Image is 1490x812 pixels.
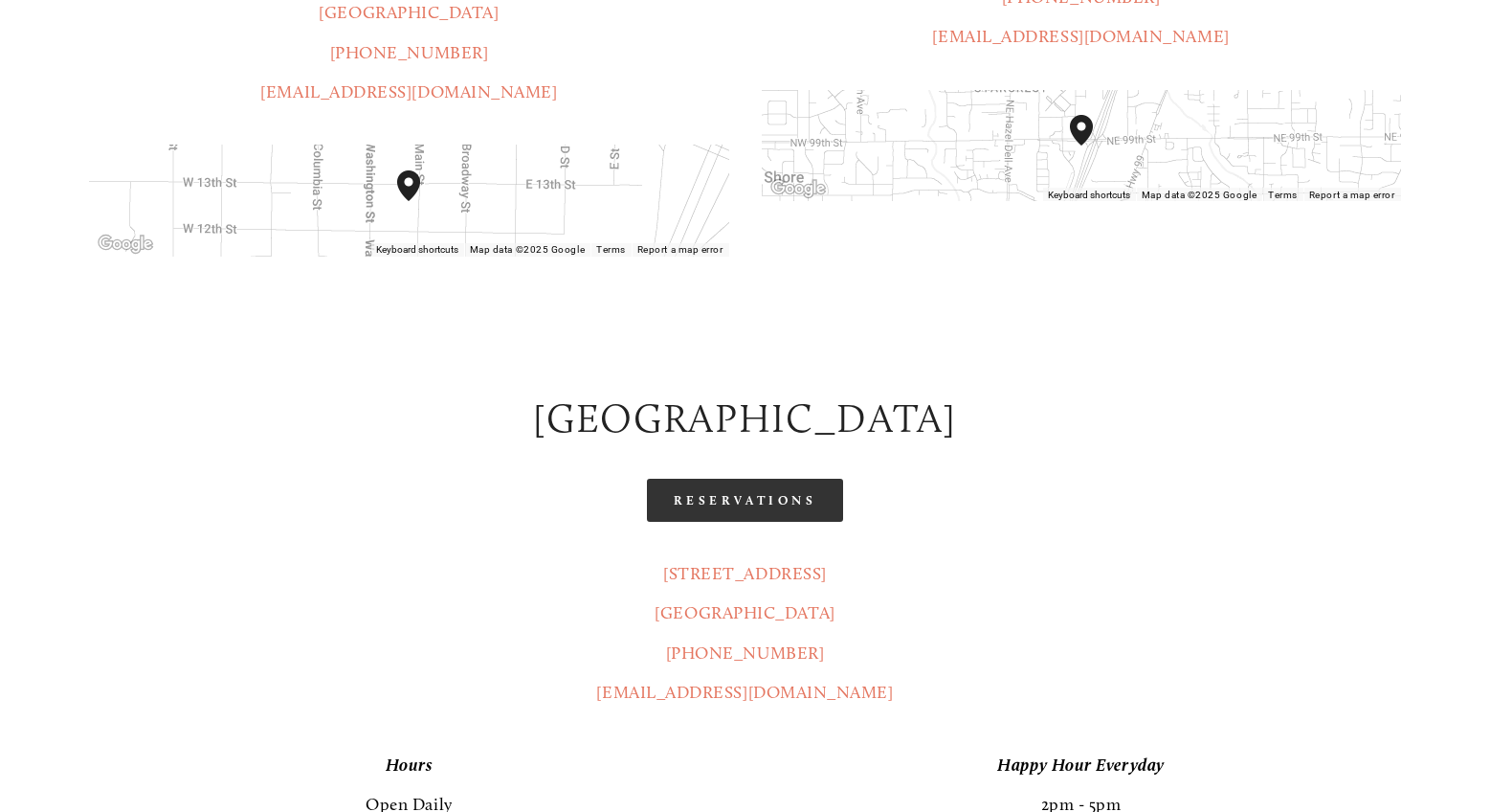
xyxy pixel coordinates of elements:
button: Keyboard shortcuts [376,243,458,257]
em: Hours [386,755,434,776]
div: Amaro's Table 1220 Main Street vancouver, United States [397,170,443,232]
button: Keyboard shortcuts [1048,189,1130,202]
img: Google [94,232,157,257]
a: [EMAIL_ADDRESS][DOMAIN_NAME] [596,682,893,703]
a: Terms [1268,190,1298,200]
a: Open this area in Google Maps (opens a new window) [767,176,830,201]
a: Report a map error [1309,190,1395,200]
a: Report a map error [637,244,723,255]
img: Google [767,176,830,201]
a: [PHONE_NUMBER] [666,643,825,664]
h2: [GEOGRAPHIC_DATA] [89,391,1400,446]
a: [STREET_ADDRESS][GEOGRAPHIC_DATA] [655,563,834,623]
em: Happy Hour Everyday [997,755,1164,776]
a: Reservations [647,479,844,522]
a: Terms [596,244,626,255]
a: Open this area in Google Maps (opens a new window) [94,232,157,257]
span: Map data ©2025 Google [470,244,585,255]
div: Amaro's Table 816 Northeast 98th Circle Vancouver, WA, 98665, United States [1070,115,1116,176]
span: Map data ©2025 Google [1142,190,1256,200]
